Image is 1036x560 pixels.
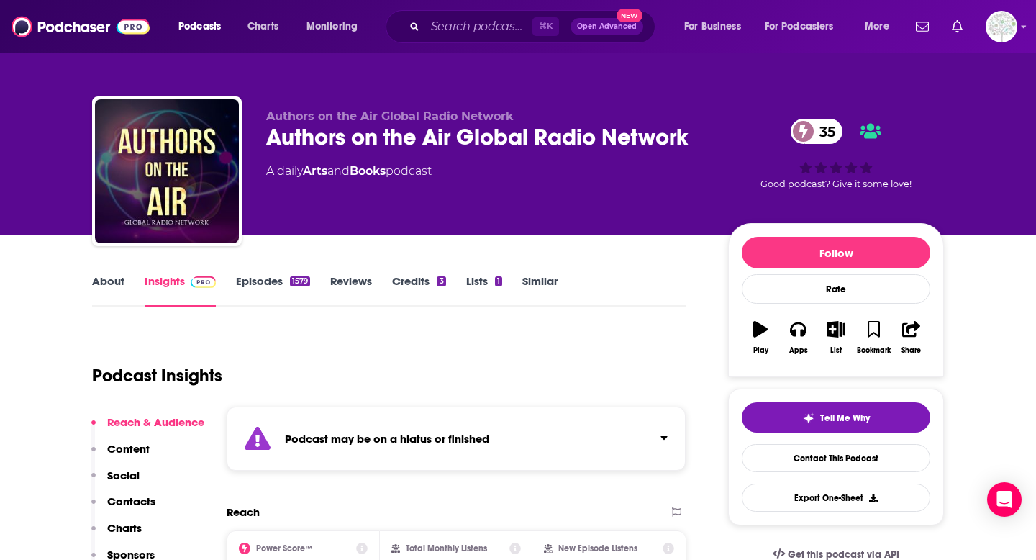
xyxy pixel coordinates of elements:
[742,274,930,304] div: Rate
[830,346,842,355] div: List
[760,179,912,189] span: Good podcast? Give it some love!
[107,415,204,429] p: Reach & Audience
[306,17,358,37] span: Monitoring
[617,9,642,22] span: New
[406,543,487,554] h2: Total Monthly Listens
[577,23,637,30] span: Open Advanced
[893,312,930,363] button: Share
[986,11,1017,42] span: Logged in as WunderTanya
[901,346,921,355] div: Share
[522,274,558,307] a: Similar
[855,312,892,363] button: Bookmark
[946,14,968,39] a: Show notifications dropdown
[791,119,842,144] a: 35
[91,469,140,495] button: Social
[91,521,142,548] button: Charts
[742,312,779,363] button: Play
[247,17,278,37] span: Charts
[392,274,445,307] a: Credits3
[865,17,889,37] span: More
[92,365,222,387] h1: Podcast Insights
[107,469,140,482] p: Social
[91,494,155,521] button: Contacts
[495,276,502,286] div: 1
[227,407,686,471] section: Click to expand status details
[986,11,1017,42] button: Show profile menu
[12,13,150,40] img: Podchaser - Follow, Share and Rate Podcasts
[466,274,502,307] a: Lists1
[350,164,386,178] a: Books
[330,274,372,307] a: Reviews
[107,442,150,456] p: Content
[92,274,124,307] a: About
[238,15,287,38] a: Charts
[399,10,669,43] div: Search podcasts, credits, & more...
[191,276,216,288] img: Podchaser Pro
[107,494,155,508] p: Contacts
[857,346,891,355] div: Bookmark
[168,15,240,38] button: open menu
[742,444,930,472] a: Contact This Podcast
[91,442,150,469] button: Content
[855,15,907,38] button: open menu
[178,17,221,37] span: Podcasts
[987,482,1022,517] div: Open Intercom Messenger
[805,119,842,144] span: 35
[820,412,870,424] span: Tell Me Why
[290,276,310,286] div: 1579
[266,109,514,123] span: Authors on the Air Global Radio Network
[742,237,930,268] button: Follow
[532,17,559,36] span: ⌘ K
[753,346,768,355] div: Play
[95,99,239,243] img: Authors on the Air Global Radio Network
[803,412,814,424] img: tell me why sparkle
[728,109,944,199] div: 35Good podcast? Give it some love!
[303,164,327,178] a: Arts
[765,17,834,37] span: For Podcasters
[986,11,1017,42] img: User Profile
[742,402,930,433] button: tell me why sparkleTell Me Why
[107,521,142,535] p: Charts
[227,505,260,519] h2: Reach
[425,15,532,38] input: Search podcasts, credits, & more...
[742,484,930,512] button: Export One-Sheet
[296,15,376,38] button: open menu
[674,15,759,38] button: open menu
[145,274,216,307] a: InsightsPodchaser Pro
[236,274,310,307] a: Episodes1579
[285,432,489,446] strong: Podcast may be on a hiatus or finished
[266,163,432,180] div: A daily podcast
[571,18,643,35] button: Open AdvancedNew
[437,276,445,286] div: 3
[910,14,935,39] a: Show notifications dropdown
[558,543,637,554] h2: New Episode Listens
[789,346,808,355] div: Apps
[256,543,312,554] h2: Power Score™
[327,164,350,178] span: and
[684,17,741,37] span: For Business
[779,312,817,363] button: Apps
[817,312,855,363] button: List
[755,15,855,38] button: open menu
[91,415,204,442] button: Reach & Audience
